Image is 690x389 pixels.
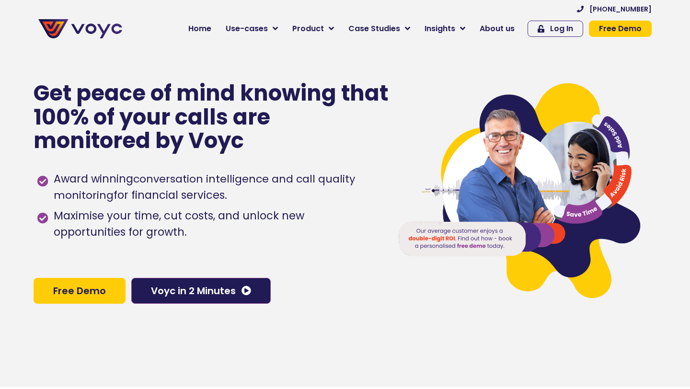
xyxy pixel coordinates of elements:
[38,19,122,38] img: voyc-full-logo
[131,278,271,304] a: Voyc in 2 Minutes
[34,278,126,304] a: Free Demo
[292,23,324,34] span: Product
[51,171,379,204] span: Award winning for financial services.
[54,172,355,203] h1: conversation intelligence and call quality monitoring
[589,21,652,37] a: Free Demo
[472,19,522,38] a: About us
[480,23,515,34] span: About us
[51,208,379,240] span: Maximise your time, cut costs, and unlock new opportunities for growth.
[417,19,472,38] a: Insights
[599,25,642,33] span: Free Demo
[285,19,341,38] a: Product
[589,6,652,12] span: [PHONE_NUMBER]
[528,21,583,37] a: Log In
[226,23,268,34] span: Use-cases
[348,23,400,34] span: Case Studies
[550,25,573,33] span: Log In
[34,81,390,153] p: Get peace of mind knowing that 100% of your calls are monitored by Voyc
[341,19,417,38] a: Case Studies
[425,23,455,34] span: Insights
[188,23,211,34] span: Home
[53,286,106,296] span: Free Demo
[577,6,652,12] a: [PHONE_NUMBER]
[151,286,236,296] span: Voyc in 2 Minutes
[181,19,218,38] a: Home
[218,19,285,38] a: Use-cases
